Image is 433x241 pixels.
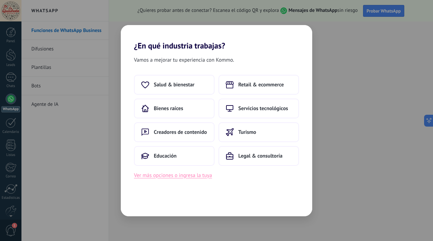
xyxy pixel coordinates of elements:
[154,81,194,88] span: Salud & bienestar
[218,122,299,142] button: Turismo
[238,153,283,159] span: Legal & consultoría
[238,81,284,88] span: Retail & ecommerce
[218,99,299,118] button: Servicios tecnológicos
[154,105,183,112] span: Bienes raíces
[218,146,299,166] button: Legal & consultoría
[134,122,215,142] button: Creadores de contenido
[121,25,312,50] h2: ¿En qué industria trabajas?
[134,146,215,166] button: Educación
[154,129,207,136] span: Creadores de contenido
[134,171,212,180] button: Ver más opciones o ingresa la tuya
[238,129,256,136] span: Turismo
[154,153,177,159] span: Educación
[238,105,288,112] span: Servicios tecnológicos
[218,75,299,95] button: Retail & ecommerce
[134,75,215,95] button: Salud & bienestar
[134,99,215,118] button: Bienes raíces
[134,56,234,64] span: Vamos a mejorar tu experiencia con Kommo.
